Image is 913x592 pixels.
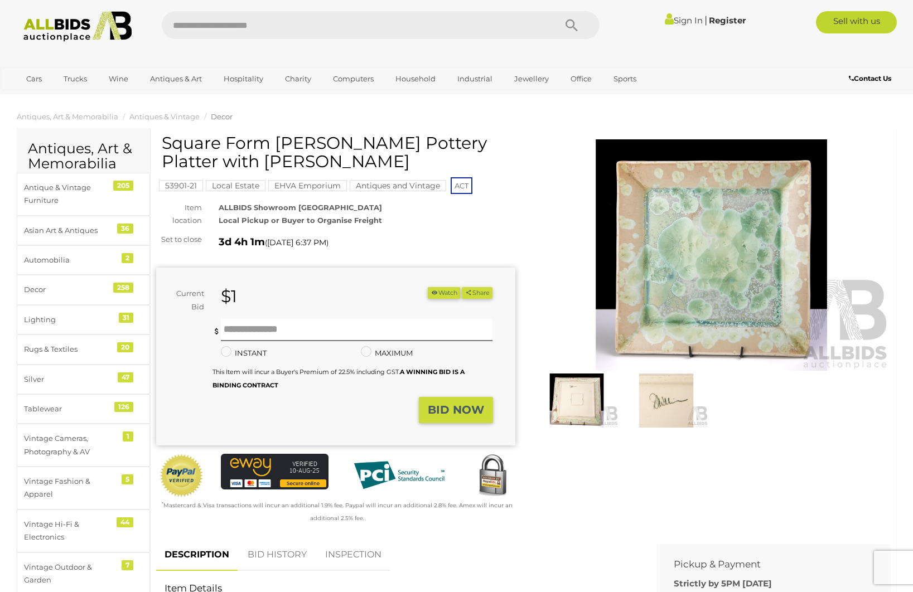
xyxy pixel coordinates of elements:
img: eWAY Payment Gateway [221,454,329,489]
li: Watch this item [428,287,460,299]
mark: Antiques and Vintage [350,180,446,191]
a: Hospitality [216,70,270,88]
a: Decor 258 [17,275,150,304]
a: DESCRIPTION [156,538,238,571]
div: 2 [122,253,133,263]
mark: EHVA Emporium [268,180,347,191]
a: Cars [19,70,49,88]
div: Tablewear [24,402,116,415]
button: Watch [428,287,460,299]
a: Sports [606,70,644,88]
img: Secured by Rapid SSL [470,454,515,498]
a: BID HISTORY [239,538,315,571]
small: This Item will incur a Buyer's Premium of 22.5% including GST. [212,368,465,389]
a: Rugs & Textiles 20 [17,334,150,364]
a: Asian Art & Antiques 36 [17,216,150,245]
a: Charity [278,70,318,88]
a: Decor [211,112,233,121]
div: Vintage Hi-Fi & Electronics [24,518,116,544]
button: Search [544,11,600,39]
div: Rugs & Textiles [24,343,116,356]
mark: Local Estate [206,180,265,191]
label: INSTANT [221,347,267,360]
a: Office [563,70,599,88]
span: ( ) [265,238,329,247]
button: Share [462,287,492,299]
a: Antiques & Art [143,70,209,88]
button: BID NOW [419,397,493,423]
a: Register [709,15,746,26]
div: Antique & Vintage Furniture [24,181,116,207]
div: 258 [113,283,133,293]
span: | [704,14,707,26]
div: Current Bid [156,287,212,313]
h2: Pickup & Payment [674,559,857,570]
div: 5 [122,474,133,484]
a: EHVA Emporium [268,181,347,190]
b: A WINNING BID IS A BINDING CONTRACT [212,368,465,389]
div: 126 [114,402,133,412]
div: 205 [113,181,133,191]
a: Vintage Fashion & Apparel 5 [17,467,150,509]
span: [DATE] 6:37 PM [267,237,326,248]
strong: BID NOW [428,403,484,416]
a: Antiques & Vintage [129,112,200,121]
div: 20 [117,342,133,352]
a: 53901-21 [159,181,203,190]
img: Square Form David Williams Pottery Platter with Crystalline Glaze [624,373,708,428]
img: PCI DSS compliant [345,454,453,497]
a: Contact Us [849,72,894,85]
a: Vintage Cameras, Photography & AV 1 [17,424,150,467]
img: Square Form David Williams Pottery Platter with Crystalline Glaze [535,373,619,428]
div: 44 [117,517,133,527]
b: Contact Us [849,74,891,83]
a: Lighting 31 [17,305,150,334]
a: Tablewear 126 [17,394,150,424]
div: Vintage Outdoor & Garden [24,561,116,587]
div: Item location [148,201,210,227]
a: Sign In [665,15,703,26]
a: Local Estate [206,181,265,190]
strong: 3d 4h 1m [219,236,265,248]
a: Wine [102,70,136,88]
a: Trucks [56,70,94,88]
img: Official PayPal Seal [159,454,204,498]
strong: Local Pickup or Buyer to Organise Freight [219,216,382,225]
strong: ALLBIDS Showroom [GEOGRAPHIC_DATA] [219,203,382,212]
div: Vintage Cameras, Photography & AV [24,432,116,458]
a: Sell with us [816,11,897,33]
a: Antique & Vintage Furniture 205 [17,173,150,216]
a: Automobilia 2 [17,245,150,275]
label: MAXIMUM [361,347,413,360]
a: Vintage Hi-Fi & Electronics 44 [17,509,150,552]
div: 1 [123,431,133,441]
a: Antiques, Art & Memorabilia [17,112,118,121]
div: Lighting [24,313,116,326]
a: [GEOGRAPHIC_DATA] [19,88,113,106]
a: Silver 47 [17,365,150,394]
div: 7 [122,560,133,570]
h2: Antiques, Art & Memorabilia [28,141,139,172]
a: Computers [326,70,381,88]
b: Strictly by 5PM [DATE] [674,578,772,589]
div: 36 [117,224,133,234]
div: Decor [24,283,116,296]
img: Allbids.com.au [17,11,138,42]
div: Automobilia [24,254,116,266]
strong: $1 [221,286,237,307]
img: Square Form David Williams Pottery Platter with Crystalline Glaze [532,139,891,371]
a: Household [388,70,443,88]
a: Industrial [450,70,500,88]
div: Set to close [148,233,210,246]
a: INSPECTION [317,538,390,571]
a: Jewellery [507,70,556,88]
div: Silver [24,373,116,386]
div: Asian Art & Antiques [24,224,116,237]
small: Mastercard & Visa transactions will incur an additional 1.9% fee. Paypal will incur an additional... [162,502,513,522]
div: 31 [119,313,133,323]
mark: 53901-21 [159,180,203,191]
a: Antiques and Vintage [350,181,446,190]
